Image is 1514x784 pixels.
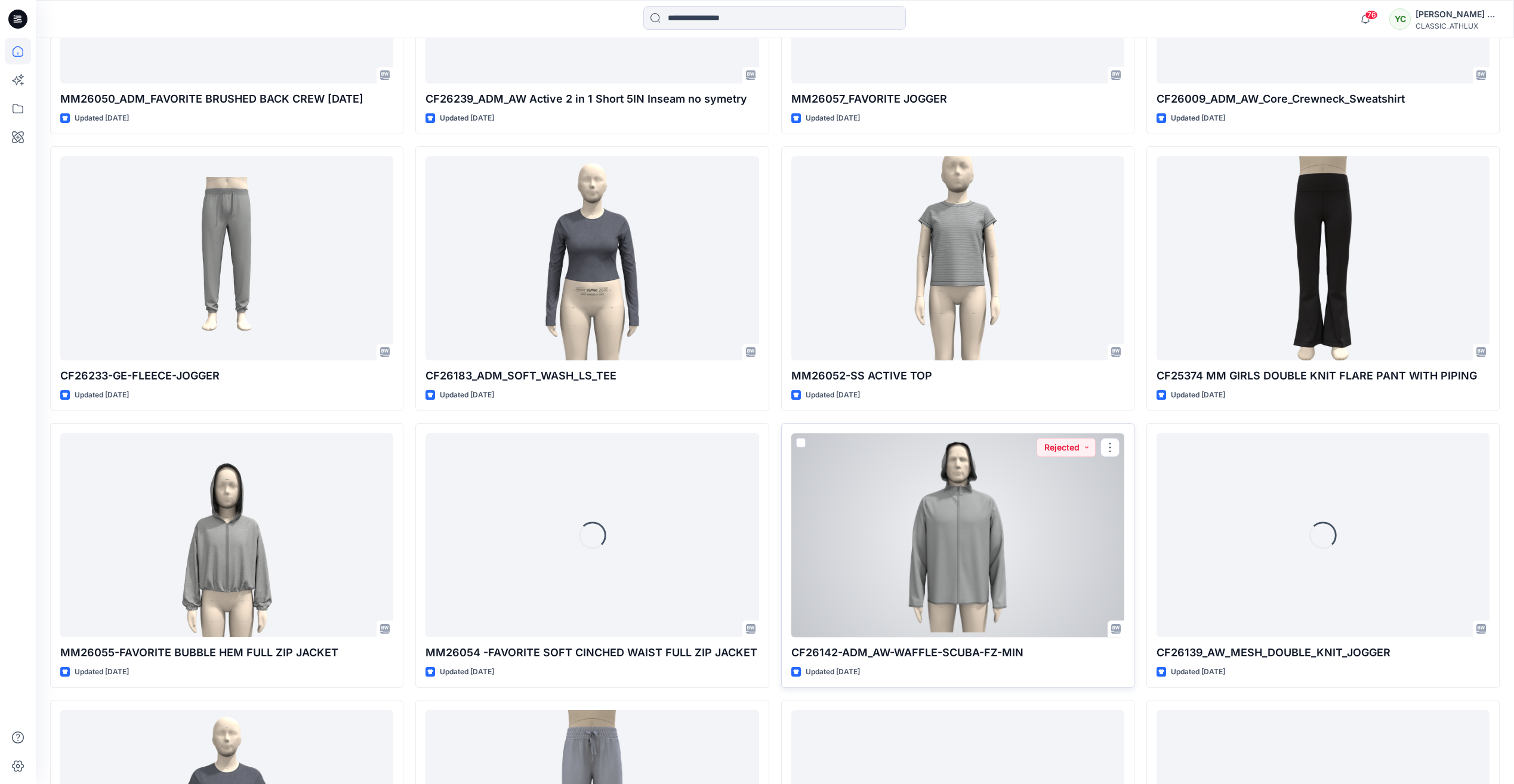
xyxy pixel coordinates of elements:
p: CF26009_ADM_AW_Core_Crewneck_Sweatshirt [1157,91,1490,107]
p: Updated [DATE] [440,666,494,678]
a: MM26052-SS ACTIVE TOP [791,156,1124,360]
p: MM26057_FAVORITE JOGGER [791,91,1124,107]
p: Updated [DATE] [440,112,494,125]
p: Updated [DATE] [806,666,860,678]
span: 76 [1365,10,1378,20]
p: CF26139_AW_MESH_DOUBLE_KNIT_JOGGER [1157,644,1490,661]
p: MM26052-SS ACTIVE TOP [791,368,1124,384]
a: MM26055-FAVORITE BUBBLE HEM FULL ZIP JACKET [60,433,393,637]
p: Updated [DATE] [75,666,129,678]
a: CF26183_ADM_SOFT_WASH_LS_TEE [425,156,758,360]
p: CF26183_ADM_SOFT_WASH_LS_TEE [425,368,758,384]
p: CF26233-GE-FLEECE-JOGGER [60,368,393,384]
a: CF26142-ADM_AW-WAFFLE-SCUBA-FZ-MIN [791,433,1124,637]
p: Updated [DATE] [75,389,129,402]
p: MM26054 -FAVORITE SOFT CINCHED WAIST FULL ZIP JACKET [425,644,758,661]
div: [PERSON_NAME] Cfai [1416,7,1499,21]
p: CF26239_ADM_AW Active 2 in 1 Short 5IN Inseam no symetry [425,91,758,107]
p: Updated [DATE] [806,112,860,125]
p: Updated [DATE] [806,389,860,402]
p: MM26055-FAVORITE BUBBLE HEM FULL ZIP JACKET [60,644,393,661]
a: CF26233-GE-FLEECE-JOGGER [60,156,393,360]
p: Updated [DATE] [1171,112,1225,125]
p: MM26050_ADM_FAVORITE BRUSHED BACK CREW [DATE] [60,91,393,107]
p: CF25374 MM GIRLS DOUBLE KNIT FLARE PANT WITH PIPING [1157,368,1490,384]
a: CF25374 MM GIRLS DOUBLE KNIT FLARE PANT WITH PIPING [1157,156,1490,360]
div: YC [1389,8,1411,30]
p: CF26142-ADM_AW-WAFFLE-SCUBA-FZ-MIN [791,644,1124,661]
p: Updated [DATE] [1171,389,1225,402]
p: Updated [DATE] [440,389,494,402]
p: Updated [DATE] [75,112,129,125]
p: Updated [DATE] [1171,666,1225,678]
div: CLASSIC_ATHLUX [1416,21,1499,30]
